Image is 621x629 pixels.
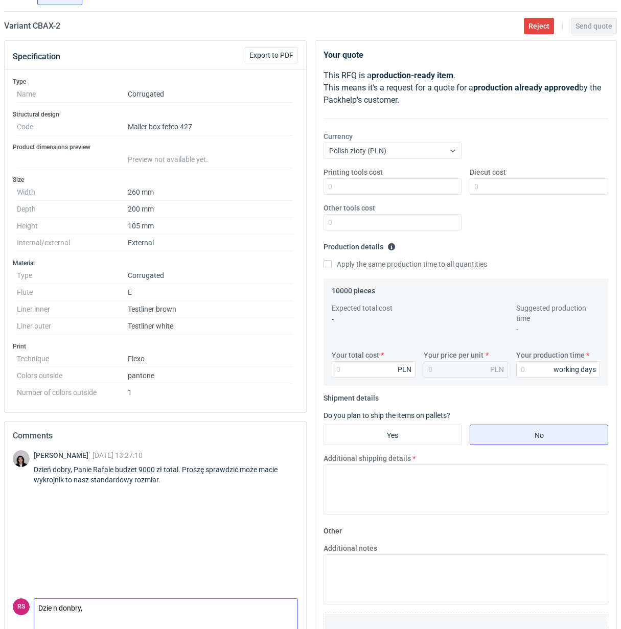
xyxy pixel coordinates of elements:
dt: Code [17,119,128,135]
label: Yes [324,425,462,445]
p: - [332,314,416,324]
span: Preview not available yet. [128,155,208,164]
label: Apply the same production time to all quantities [324,259,487,269]
legend: Production details [324,239,396,251]
figcaption: RS [13,598,30,615]
button: Specification [13,44,60,69]
span: [DATE] 13:27:10 [93,451,143,459]
div: working days [554,364,596,375]
dd: 1 [128,384,294,397]
strong: production already approved [473,83,579,92]
dt: Flute [17,284,128,301]
dd: Corrugated [128,267,294,284]
dt: Name [17,86,128,103]
dd: Testliner white [128,318,294,335]
h2: Comments [13,430,298,442]
h3: Material [13,259,298,267]
h3: Product dimensions preview [13,143,298,151]
p: This RFQ is a . This means it's a request for a quote for a by the Packhelp's customer. [324,69,609,106]
dd: External [128,235,294,251]
label: Do you plan to ship the items on pallets? [324,411,450,420]
label: Suggested production time [516,303,601,323]
h2: Variant CBAX - 2 [4,20,60,32]
legend: 10000 pieces [332,283,375,295]
span: Export to PDF [249,52,293,59]
label: Your total cost [332,350,379,360]
dd: Testliner brown [128,301,294,318]
dt: Liner inner [17,301,128,318]
label: No [470,425,608,445]
strong: production-ready item [372,71,453,80]
label: Your price per unit [424,350,484,360]
span: Polish złoty (PLN) [329,147,386,155]
button: Export to PDF [245,47,298,63]
input: 0 [332,361,416,378]
dt: Depth [17,201,128,218]
input: 0 [324,178,462,195]
span: Send quote [576,22,612,30]
dd: E [128,284,294,301]
dt: Internal/external [17,235,128,251]
div: PLN [490,364,504,375]
legend: Shipment details [324,390,379,402]
h3: Size [13,176,298,184]
div: Rafał Stani [13,598,30,615]
dd: Mailer box fefco 427 [128,119,294,135]
img: Sebastian Markut [13,450,30,467]
div: PLN [398,364,411,375]
textarea: Dzie n donbry, [34,599,297,620]
dd: 260 mm [128,184,294,201]
h3: Type [13,78,298,86]
dd: Flexo [128,351,294,367]
dt: Number of colors outside [17,384,128,397]
label: Printing tools cost [324,167,383,177]
strong: Your quote [324,50,363,60]
label: Diecut cost [470,167,506,177]
label: Additional shipping details [324,453,411,463]
dd: Corrugated [128,86,294,103]
h3: Structural design [13,110,298,119]
dd: pantone [128,367,294,384]
dd: 200 mm [128,201,294,218]
button: Send quote [571,18,617,34]
label: Expected total cost [332,303,393,313]
dt: Liner outer [17,318,128,335]
legend: Other [324,523,342,535]
input: 0 [470,178,608,195]
div: Dzień dobry, Panie Rafale budżet 9000 zł total. Proszę sprawdzić może macie wykrojnik to nasz sta... [34,464,298,485]
button: Reject [524,18,554,34]
p: - [516,324,601,335]
label: Currency [324,131,353,142]
label: Other tools cost [324,203,375,213]
span: Reject [528,22,549,30]
dt: Type [17,267,128,284]
span: [PERSON_NAME] [34,451,93,459]
h3: Print [13,342,298,351]
dd: 105 mm [128,218,294,235]
label: Additional notes [324,543,377,553]
input: 0 [324,214,462,230]
label: Your production time [516,350,585,360]
dt: Colors outside [17,367,128,384]
dt: Width [17,184,128,201]
input: 0 [516,361,601,378]
dt: Technique [17,351,128,367]
dt: Height [17,218,128,235]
